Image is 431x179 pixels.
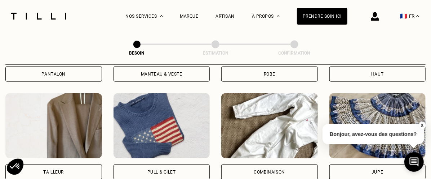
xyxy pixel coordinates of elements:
[329,93,426,158] img: Tilli retouche votre Jupe
[180,14,199,19] a: Marque
[371,72,383,76] div: Haut
[416,15,419,17] img: menu déroulant
[216,14,235,19] a: Artisan
[147,170,176,174] div: Pull & gilet
[179,51,252,56] div: Estimation
[371,12,379,21] img: icône connexion
[221,93,318,158] img: Tilli retouche votre Combinaison
[41,72,66,76] div: Pantalon
[8,13,69,20] img: Logo du service de couturière Tilli
[323,124,424,144] p: Bonjour, avez-vous des questions?
[372,170,383,174] div: Jupe
[264,72,275,76] div: Robe
[101,51,173,56] div: Besoin
[258,51,330,56] div: Confirmation
[5,93,102,158] img: Tilli retouche votre Tailleur
[43,170,64,174] div: Tailleur
[141,72,182,76] div: Manteau & Veste
[254,170,285,174] div: Combinaison
[400,13,407,20] span: 🇫🇷
[114,93,210,158] img: Tilli retouche votre Pull & gilet
[160,15,163,17] img: Menu déroulant
[418,122,426,129] button: X
[297,8,347,25] a: Prendre soin ici
[277,15,280,17] img: Menu déroulant à propos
